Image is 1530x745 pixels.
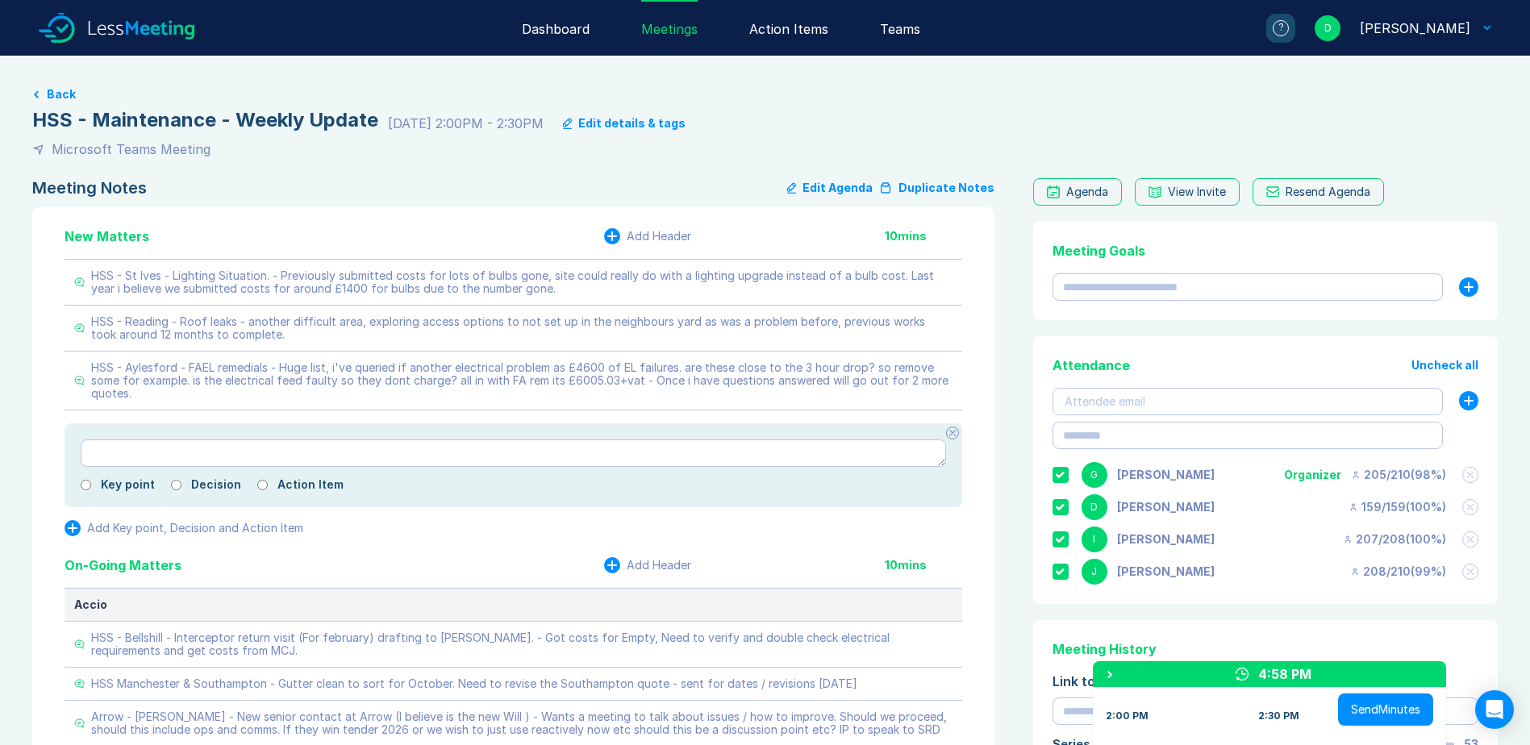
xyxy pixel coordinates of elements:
[787,178,873,198] button: Edit Agenda
[74,598,953,611] div: Accio
[1053,672,1478,691] div: Link to Previous Meetings
[1338,693,1433,726] button: SendMinutes
[1273,20,1289,36] div: ?
[1343,533,1446,546] div: 207 / 208 ( 100 %)
[1247,14,1295,43] a: ?
[52,139,211,159] div: Microsoft Teams Meeting
[1258,664,1311,684] div: 4:58 PM
[1475,690,1514,729] div: Open Intercom Messenger
[91,677,857,690] div: HSS Manchester & Southampton - Gutter clean to sort for October. Need to revise the Southampton q...
[101,478,155,491] label: Key point
[65,520,303,536] button: Add Key point, Decision and Action Item
[1053,356,1130,375] div: Attendance
[91,315,953,341] div: HSS - Reading - Roof leaks - another difficult area, exploring access options to not set up in th...
[65,556,181,575] div: On-Going Matters
[32,178,147,198] div: Meeting Notes
[1258,710,1299,722] div: 2:30 PM
[1053,241,1478,260] div: Meeting Goals
[885,559,962,572] div: 10 mins
[1117,565,1215,578] div: Jonny Welbourn
[578,117,686,130] div: Edit details & tags
[1082,462,1107,488] div: G
[1082,526,1107,552] div: I
[191,478,241,491] label: Decision
[1033,178,1122,206] a: Agenda
[879,178,994,198] button: Duplicate Notes
[1351,468,1446,481] div: 205 / 210 ( 98 %)
[1082,494,1107,520] div: D
[1350,565,1446,578] div: 208 / 210 ( 99 %)
[1286,185,1370,198] div: Resend Agenda
[1411,359,1478,372] button: Uncheck all
[91,361,953,400] div: HSS - Aylesford - FAEL remedials - Huge list, i've queried if another electrical problem as £4600...
[32,107,378,133] div: HSS - Maintenance - Weekly Update
[627,559,691,572] div: Add Header
[32,88,1498,101] a: Back
[1066,185,1108,198] div: Agenda
[604,557,691,573] button: Add Header
[91,631,953,657] div: HSS - Bellshill - Interceptor return visit (For february) drafting to [PERSON_NAME]. - Got costs ...
[1349,501,1446,514] div: 159 / 159 ( 100 %)
[563,117,686,130] button: Edit details & tags
[604,228,691,244] button: Add Header
[277,478,344,491] label: Action Item
[388,114,544,133] div: [DATE] 2:00PM - 2:30PM
[627,230,691,243] div: Add Header
[87,522,303,535] div: Add Key point, Decision and Action Item
[1106,710,1149,722] div: 2:00 PM
[1135,178,1240,206] button: View Invite
[1360,19,1470,38] div: David Hayter
[1168,185,1226,198] div: View Invite
[65,227,149,246] div: New Matters
[1315,15,1340,41] div: D
[1082,559,1107,585] div: J
[47,88,76,101] button: Back
[1053,639,1478,659] div: Meeting History
[1117,501,1215,514] div: David Hayter
[885,230,962,243] div: 10 mins
[1253,178,1384,206] button: Resend Agenda
[91,710,953,736] div: Arrow - [PERSON_NAME] - New senior contact at Arrow (I believe is the new Will ) - Wants a meetin...
[91,269,953,295] div: HSS - St Ives - Lighting Situation. - Previously submitted costs for lots of bulbs gone, site cou...
[1117,533,1215,546] div: Iain Parnell
[1117,468,1215,481] div: Gemma White
[1284,468,1341,481] div: Organizer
